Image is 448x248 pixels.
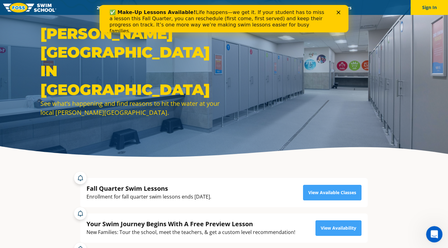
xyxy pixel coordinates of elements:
div: Enrollment for fall quarter swim lessons ends [DATE]. [86,193,211,201]
div: See what’s happening and find reasons to hit the water at your local [PERSON_NAME][GEOGRAPHIC_DATA]. [40,99,221,117]
a: Blog [311,5,331,11]
a: About FOSS [211,5,246,11]
a: View Available Classes [303,185,362,200]
a: Careers [331,5,357,11]
a: Swim Path® Program [156,5,211,11]
a: Swim Like [PERSON_NAME] [245,5,311,11]
b: ✅ Make-Up Lessons Available! [10,4,96,10]
div: Close [237,6,243,9]
div: Your Swim Journey Begins With A Free Preview Lesson [86,220,295,228]
div: Fall Quarter Swim Lessons [86,184,211,193]
a: 2025 Calendar [91,5,130,11]
a: Schools [130,5,156,11]
div: Life happens—we get it. If your student has to miss a lesson this Fall Quarter, you can reschedul... [10,4,229,29]
a: View Availability [315,220,362,236]
iframe: Intercom live chat banner [100,5,348,32]
iframe: Intercom live chat [426,226,443,243]
h1: [PERSON_NAME][GEOGRAPHIC_DATA] in [GEOGRAPHIC_DATA] [40,24,221,99]
img: FOSS Swim School Logo [3,3,56,12]
div: New Families: Tour the school, meet the teachers, & get a custom level recommendation! [86,228,295,236]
